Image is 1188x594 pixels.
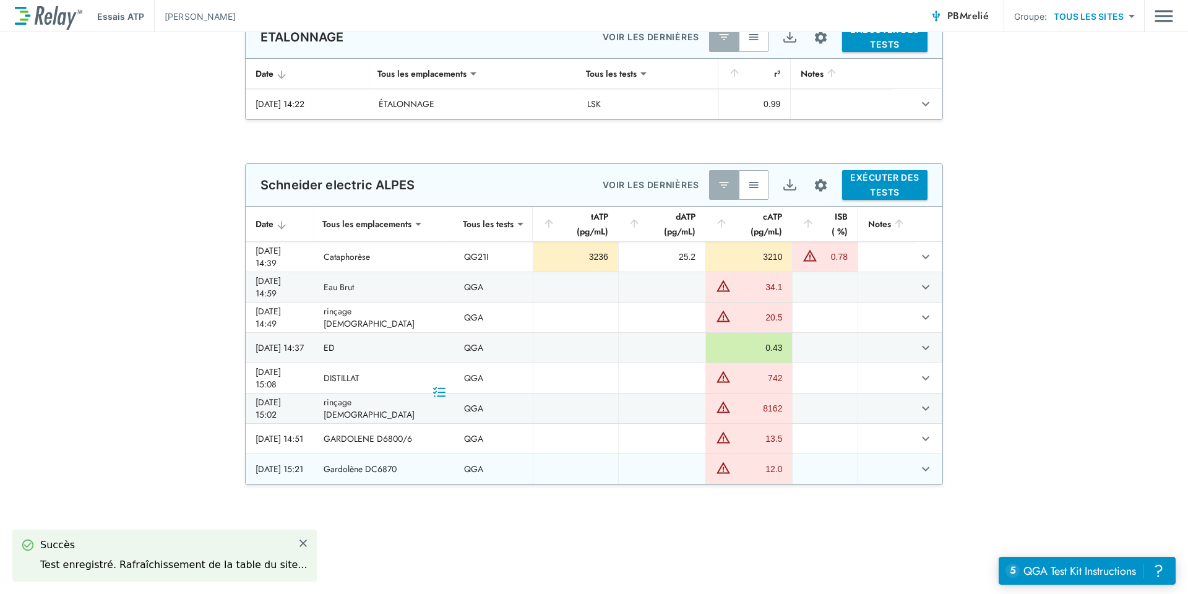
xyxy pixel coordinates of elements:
[369,61,475,86] div: Tous les emplacements
[314,272,454,302] td: Eau Brut
[716,460,731,475] img: Avertissement
[716,309,731,324] img: Avertissement
[256,366,304,390] div: [DATE] 15:08
[256,98,359,110] div: [DATE] 14:22
[730,209,782,239] font: cATP (pg/mL)
[543,251,608,263] div: 3236
[782,30,798,45] img: Icône d’exportation
[915,398,936,419] button: Développer la ligne
[256,463,304,475] div: [DATE] 15:21
[915,246,936,267] button: Développer la ligne
[314,394,454,423] td: rinçage [DEMOGRAPHIC_DATA]
[298,538,309,549] img: Fermer l’icône
[97,10,144,23] p: Essais ATP
[256,305,304,330] div: [DATE] 14:49
[968,9,989,23] span: relié
[314,363,454,393] td: DISTILLAT
[22,539,34,551] img: Succès
[915,307,936,328] button: Développer la ligne
[716,400,731,415] img: Avertissement
[454,272,533,302] td: QGA
[915,337,936,358] button: Développer la ligne
[1155,4,1173,28] button: Menu principal
[915,93,936,114] button: Développer la ligne
[314,424,454,454] td: GARDOLENE D6800/6
[747,179,760,191] img: Voir tout
[246,207,942,484] table: Tableau autocollant
[454,394,533,423] td: QGA
[256,275,304,299] div: [DATE] 14:59
[804,21,837,54] button: Configuration du site
[813,30,829,45] img: Icône des paramètres
[454,454,533,484] td: QGA
[557,209,608,239] font: tATP (pg/mL)
[813,178,829,193] img: Icône des paramètres
[718,179,730,191] img: Dernier
[820,251,848,263] div: 0.78
[915,458,936,480] button: Développer la ligne
[782,178,798,193] img: Icône d’exportation
[734,281,782,293] div: 34.1
[256,244,304,269] div: [DATE] 14:39
[454,424,533,454] td: QGA
[314,333,454,363] td: ED
[734,433,782,445] div: 13.5
[775,170,804,200] button: Exportation
[603,30,699,45] p: VOIR LES DERNIÈRES
[454,333,533,363] td: QGA
[256,433,304,445] div: [DATE] 14:51
[577,89,718,119] td: LSK
[775,22,804,52] button: Exportation
[716,278,731,293] img: Avertissement
[842,22,928,52] button: EXÉCUTER DES TESTS
[454,242,533,272] td: QG21I
[165,10,236,23] p: [PERSON_NAME]
[454,303,533,332] td: QGA
[256,67,273,80] font: Date
[734,311,782,324] div: 20.5
[774,66,780,81] font: r²
[803,248,817,263] img: Avertissement
[868,217,891,231] font: Notes
[716,430,731,445] img: Avertissement
[930,10,942,22] img: Connected Icon
[603,178,699,192] p: VOIR LES DERNIÈRES
[40,538,308,553] div: Succès
[915,368,936,389] button: Développer la ligne
[718,31,730,43] img: Dernier
[804,169,837,202] button: Configuration du site
[716,369,731,384] img: Avertissement
[716,251,782,263] div: 3210
[925,4,994,28] button: PBMrelié
[915,277,936,298] button: Développer la ligne
[729,98,781,110] div: 0.99
[947,7,989,25] span: PBM
[801,66,824,81] font: Notes
[314,212,420,236] div: Tous les emplacements
[314,242,454,272] td: Cataphorèse
[734,463,782,475] div: 12.0
[816,209,848,239] font: ISB ( %)
[314,454,454,484] td: Gardolène DC6870
[256,342,304,354] div: [DATE] 14:37
[314,303,454,332] td: rinçage [DEMOGRAPHIC_DATA]
[734,402,782,415] div: 8162
[1155,4,1173,28] img: Icône de tiroir
[260,178,415,192] p: Schneider electric ALPES
[642,209,695,239] font: dATP (pg/mL)
[15,3,82,30] img: LuminUltra Relay
[716,342,782,354] div: 0.43
[256,396,304,421] div: [DATE] 15:02
[842,170,928,200] button: EXÉCUTER DES TESTS
[629,251,695,263] div: 25.2
[747,31,760,43] img: Voir tout
[369,89,577,119] td: ÉTALONNAGE
[246,59,942,119] table: Tableau autocollant
[915,428,936,449] button: Développer la ligne
[256,218,273,230] font: Date
[734,372,782,384] div: 742
[1014,10,1047,23] p: Groupe:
